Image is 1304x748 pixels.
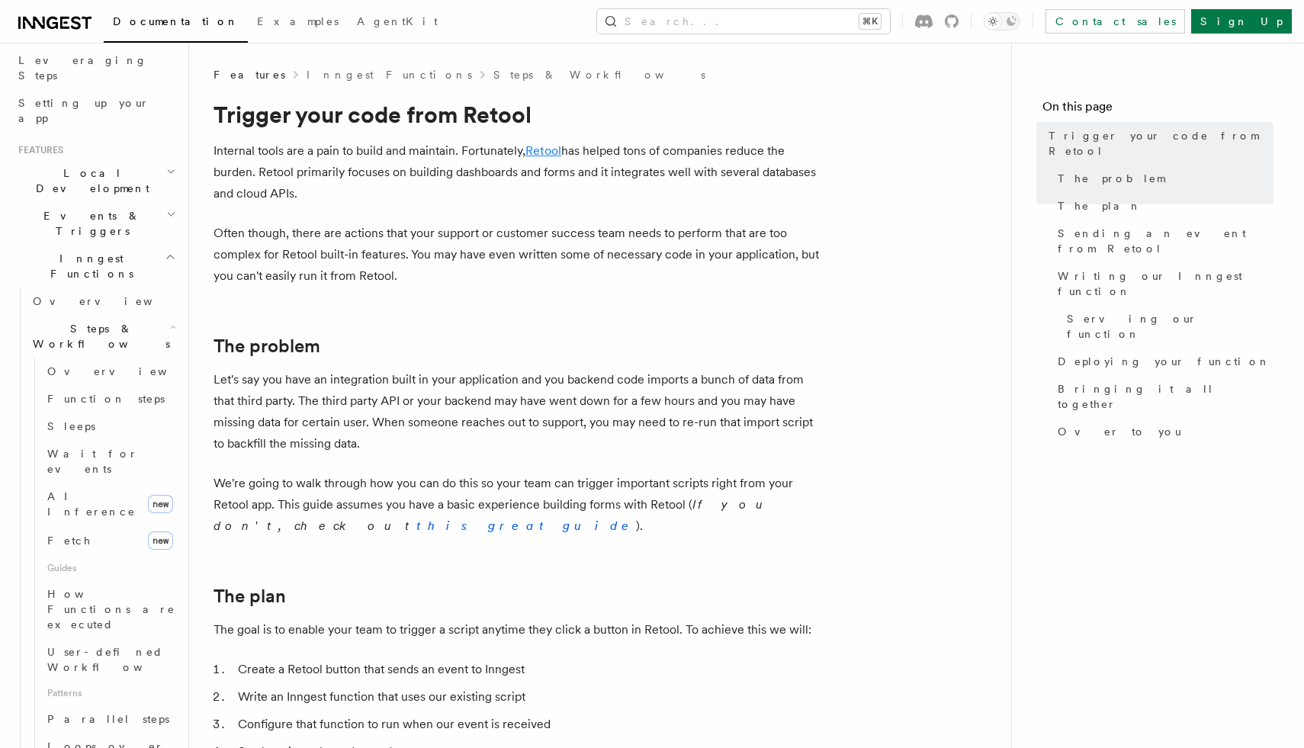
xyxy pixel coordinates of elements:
span: Function steps [47,393,165,405]
span: Events & Triggers [12,208,166,239]
span: Overview [47,365,204,377]
a: How Functions are executed [41,580,179,638]
a: Examples [248,5,348,41]
span: User-defined Workflows [47,646,185,673]
button: Local Development [12,159,179,202]
span: AgentKit [357,15,438,27]
span: Inngest Functions [12,251,165,281]
li: Write an Inngest function that uses our existing script [233,686,824,708]
span: Parallel steps [47,713,169,725]
a: Leveraging Steps [12,47,179,89]
span: Guides [41,556,179,580]
span: Documentation [113,15,239,27]
span: Sending an event from Retool [1058,226,1273,256]
button: Search...⌘K [597,9,890,34]
a: Trigger your code from Retool [1042,122,1273,165]
span: AI Inference [47,490,136,518]
button: Events & Triggers [12,202,179,245]
a: Deploying your function [1052,348,1273,375]
p: Internal tools are a pain to build and maintain. Fortunately, has helped tons of companies reduce... [214,140,824,204]
a: The plan [214,586,286,607]
a: Setting up your app [12,89,179,132]
a: Sign Up [1191,9,1292,34]
p: Let's say you have an integration built in your application and you backend code imports a bunch ... [214,369,824,454]
a: Overview [27,287,179,315]
span: Examples [257,15,339,27]
a: The plan [1052,192,1273,220]
li: Configure that function to run when our event is received [233,714,824,735]
span: The problem [1058,171,1164,186]
a: Sending an event from Retool [1052,220,1273,262]
a: Wait for events [41,440,179,483]
p: We're going to walk through how you can do this so your team can trigger important scripts right ... [214,473,824,537]
span: Steps & Workflows [27,321,170,352]
button: Toggle dark mode [984,12,1020,30]
p: Often though, there are actions that your support or customer success team needs to perform that ... [214,223,824,287]
span: new [148,495,173,513]
span: Local Development [12,165,166,196]
button: Inngest Functions [12,245,179,287]
span: Trigger your code from Retool [1049,128,1273,159]
a: Sleeps [41,413,179,440]
a: Serving our function [1061,305,1273,348]
span: Deploying your function [1058,354,1270,369]
a: Over to you [1052,418,1273,445]
a: The problem [1052,165,1273,192]
a: Writing our Inngest function [1052,262,1273,305]
span: How Functions are executed [47,588,175,631]
a: Parallel steps [41,705,179,733]
a: Documentation [104,5,248,43]
span: Leveraging Steps [18,54,147,82]
a: Bringing it all together [1052,375,1273,418]
span: Wait for events [47,448,138,475]
span: Bringing it all together [1058,381,1273,412]
span: Features [214,67,285,82]
h1: Trigger your code from Retool [214,101,824,128]
a: Fetchnew [41,525,179,556]
span: Writing our Inngest function [1058,268,1273,299]
a: Overview [41,358,179,385]
h4: On this page [1042,98,1273,122]
button: Steps & Workflows [27,315,179,358]
li: Create a Retool button that sends an event to Inngest [233,659,824,680]
a: Function steps [41,385,179,413]
span: Serving our function [1067,311,1273,342]
span: Fetch [47,535,92,547]
span: Features [12,144,63,156]
kbd: ⌘K [859,14,881,29]
span: Overview [33,295,190,307]
span: Over to you [1058,424,1181,439]
span: new [148,531,173,550]
span: Patterns [41,681,179,705]
span: Sleeps [47,420,95,432]
a: Inngest Functions [307,67,472,82]
a: AgentKit [348,5,447,41]
a: Retool [525,143,561,158]
a: AI Inferencenew [41,483,179,525]
span: The plan [1058,198,1142,213]
a: this great guide [416,518,636,533]
a: Contact sales [1045,9,1185,34]
a: Steps & Workflows [493,67,705,82]
span: Setting up your app [18,97,149,124]
p: The goal is to enable your team to trigger a script anytime they click a button in Retool. To ach... [214,619,824,640]
a: User-defined Workflows [41,638,179,681]
a: The problem [214,335,320,357]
